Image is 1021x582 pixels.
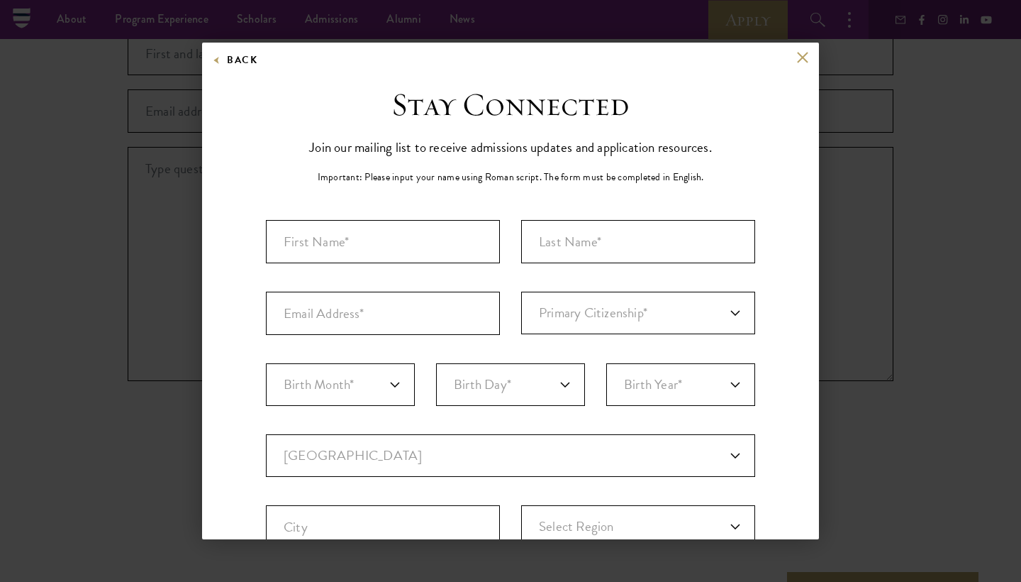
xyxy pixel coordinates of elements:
input: Email Address* [266,292,500,335]
input: First Name* [266,220,500,263]
input: Last Name* [521,220,755,263]
h3: Stay Connected [391,85,630,125]
p: Important: Please input your name using Roman script. The form must be completed in English. [318,170,704,185]
div: Last Name (Family Name)* [521,220,755,263]
select: Month [266,363,415,406]
select: Year [606,363,755,406]
input: City [266,505,500,549]
select: Day [436,363,585,406]
p: Join our mailing list to receive admissions updates and application resources. [309,136,712,159]
button: Back [213,51,257,69]
div: Primary Citizenship* [521,292,755,335]
div: Birthdate* [266,363,755,434]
